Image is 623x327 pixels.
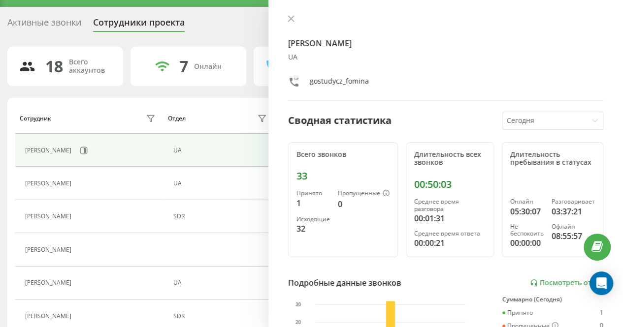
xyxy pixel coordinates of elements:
div: Всего аккаунтов [69,58,111,75]
div: 7 [179,57,188,76]
div: Офлайн [552,223,595,230]
text: 30 [295,302,301,307]
div: Активные звонки [7,17,81,32]
div: Разговаривает [552,198,595,205]
div: Длительность пребывания в статусах [510,150,595,167]
div: UA [173,279,269,286]
div: UA [173,147,269,154]
a: Посмотреть отчет [530,279,603,287]
text: 20 [295,320,301,325]
div: Суммарно (Сегодня) [502,296,603,303]
div: Не беспокоить [510,223,544,238]
div: 00:00:00 [510,237,544,249]
div: Длительность всех звонков [414,150,486,167]
div: Сводная статистика [288,113,392,128]
div: Исходящие [296,216,330,223]
div: 03:37:21 [552,206,595,217]
div: Принято [296,190,330,197]
div: [PERSON_NAME] [25,313,74,320]
div: UA [173,180,269,187]
div: Онлайн [510,198,544,205]
h4: [PERSON_NAME] [288,37,603,49]
div: Онлайн [194,62,222,71]
div: [PERSON_NAME] [25,246,74,253]
div: Пропущенные [338,190,390,198]
div: 00:01:31 [414,212,486,224]
div: SDR [173,313,269,320]
div: [PERSON_NAME] [25,147,74,154]
div: 1 [296,197,330,209]
div: 00:00:21 [414,237,486,249]
div: [PERSON_NAME] [25,279,74,286]
div: Отдел [168,115,186,122]
div: 18 [45,57,63,76]
div: UA [288,53,603,61]
div: Open Intercom Messenger [590,271,613,295]
div: 0 [338,198,390,210]
div: [PERSON_NAME] [25,180,74,187]
div: Всего звонков [296,150,390,159]
div: 08:55:57 [552,230,595,242]
div: gostudycz_fomina [310,76,369,90]
div: SDR [173,213,269,220]
div: 33 [296,170,390,182]
div: 00:50:03 [414,178,486,190]
div: [PERSON_NAME] [25,213,74,220]
div: 32 [296,223,330,235]
div: Принято [502,309,533,316]
div: Среднее время разговора [414,198,486,212]
div: Подробные данные звонков [288,277,401,289]
div: Среднее время ответа [414,230,486,237]
div: 1 [600,309,603,316]
div: Сотрудник [20,115,51,122]
div: 05:30:07 [510,206,544,217]
div: Сотрудники проекта [93,17,185,32]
